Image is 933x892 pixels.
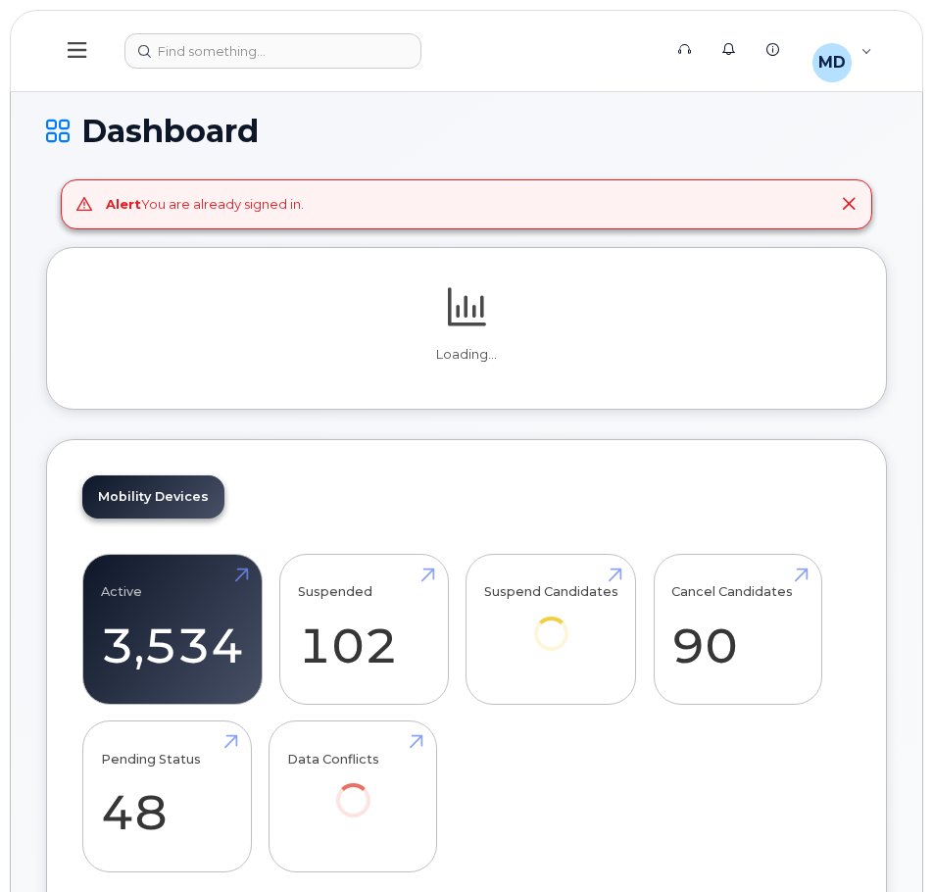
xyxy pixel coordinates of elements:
a: Cancel Candidates 90 [671,565,804,694]
a: Pending Status 48 [101,732,233,862]
h1: Dashboard [46,114,887,148]
div: You are already signed in. [106,195,304,214]
strong: Alert [106,196,141,212]
a: Data Conflicts [287,732,419,845]
a: Suspended 102 [298,565,430,694]
a: Active 3,534 [101,565,244,694]
a: Suspend Candidates [484,565,618,677]
a: Mobility Devices [82,475,224,519]
p: Loading... [82,346,851,364]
